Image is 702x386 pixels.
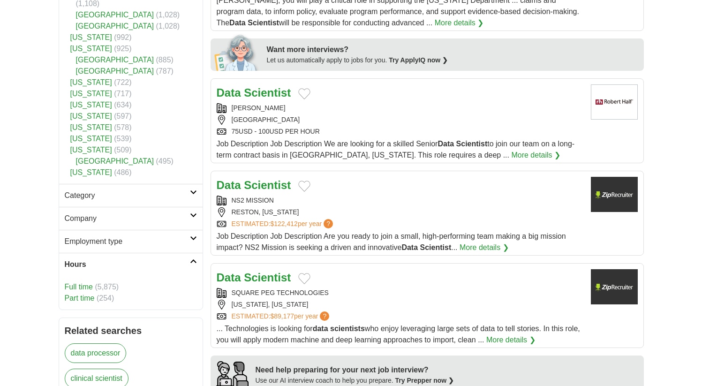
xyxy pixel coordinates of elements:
[267,44,638,55] div: Want more interviews?
[320,311,329,321] span: ?
[217,127,583,136] div: 75USD - 100USD PER HOUR
[59,184,203,207] a: Category
[217,300,583,310] div: [US_STATE], [US_STATE]
[156,56,174,64] span: (885)
[65,213,190,224] h2: Company
[232,104,286,112] a: [PERSON_NAME]
[65,283,93,291] a: Full time
[114,45,131,53] span: (925)
[217,207,583,217] div: RESTON, [US_STATE]
[70,112,112,120] a: [US_STATE]
[114,78,131,86] span: (722)
[244,179,291,191] strong: Scientist
[70,146,112,154] a: [US_STATE]
[395,377,454,384] a: Try Prepper now ❯
[70,45,112,53] a: [US_STATE]
[65,343,127,363] a: data processor
[330,325,365,333] strong: scientists
[256,364,454,376] div: Need help preparing for your next job interview?
[70,123,112,131] a: [US_STATE]
[76,56,154,64] a: [GEOGRAPHIC_DATA]
[389,56,448,64] a: Try ApplyIQ now ❯
[456,140,488,148] strong: Scientist
[256,376,454,386] div: Use our AI interview coach to help you prepare.
[114,112,131,120] span: (597)
[217,86,291,99] a: Data Scientist
[217,232,566,251] span: Job Description Job Description Are you ready to join a small, high-performing team making a big ...
[97,294,114,302] span: (254)
[229,19,246,27] strong: Data
[156,157,174,165] span: (495)
[70,33,112,41] a: [US_STATE]
[232,219,335,229] a: ESTIMATED:$122,412per year?
[114,123,131,131] span: (578)
[214,33,260,71] img: apply-iq-scientist.png
[217,179,291,191] a: Data Scientist
[76,22,154,30] a: [GEOGRAPHIC_DATA]
[65,259,190,270] h2: Hours
[217,140,575,159] span: Job Description Job Description We are looking for a skilled Senior to join our team on a long-te...
[298,273,310,284] button: Add to favorite jobs
[114,90,131,98] span: (717)
[591,177,638,212] img: Company logo
[217,115,583,125] div: [GEOGRAPHIC_DATA]
[156,11,180,19] span: (1,028)
[70,101,112,109] a: [US_STATE]
[59,253,203,276] a: Hours
[76,67,154,75] a: [GEOGRAPHIC_DATA]
[217,271,241,284] strong: Data
[217,325,580,344] span: ... Technologies is looking for who enjoy leveraging large sets of data to tell stories. In this ...
[435,17,484,29] a: More details ❯
[65,190,190,201] h2: Category
[70,90,112,98] a: [US_STATE]
[114,146,131,154] span: (509)
[438,140,454,148] strong: Data
[114,101,131,109] span: (634)
[65,236,190,247] h2: Employment type
[76,11,154,19] a: [GEOGRAPHIC_DATA]
[76,157,154,165] a: [GEOGRAPHIC_DATA]
[591,84,638,120] img: Robert Half logo
[324,219,333,228] span: ?
[217,271,291,284] a: Data Scientist
[232,311,332,321] a: ESTIMATED:$89,177per year?
[248,19,279,27] strong: Scientist
[156,22,180,30] span: (1,028)
[267,55,638,65] div: Let us automatically apply to jobs for you.
[95,283,119,291] span: (5,875)
[65,324,197,338] h2: Related searches
[59,230,203,253] a: Employment type
[244,271,291,284] strong: Scientist
[70,135,112,143] a: [US_STATE]
[156,67,174,75] span: (787)
[217,179,241,191] strong: Data
[217,86,241,99] strong: Data
[217,288,583,298] div: SQUARE PEG TECHNOLOGIES
[244,86,291,99] strong: Scientist
[114,33,131,41] span: (992)
[298,181,310,192] button: Add to favorite jobs
[420,243,452,251] strong: Scientist
[70,168,112,176] a: [US_STATE]
[217,196,583,205] div: NS2 MISSION
[59,207,203,230] a: Company
[401,243,418,251] strong: Data
[591,269,638,304] img: Company logo
[486,334,536,346] a: More details ❯
[114,135,131,143] span: (539)
[65,294,95,302] a: Part time
[70,78,112,86] a: [US_STATE]
[298,88,310,99] button: Add to favorite jobs
[270,312,294,320] span: $89,177
[270,220,297,227] span: $122,412
[313,325,328,333] strong: data
[460,242,509,253] a: More details ❯
[511,150,560,161] a: More details ❯
[114,168,131,176] span: (486)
